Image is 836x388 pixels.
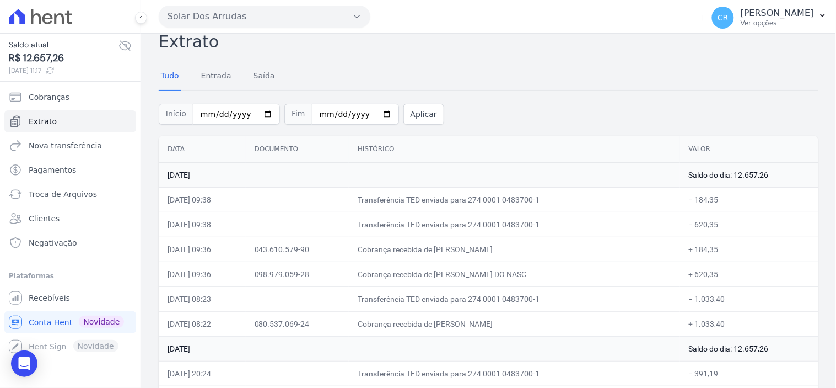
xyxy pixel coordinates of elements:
[680,286,818,311] td: − 1.033,40
[246,311,349,336] td: 080.537.069-24
[159,6,370,28] button: Solar Dos Arrudas
[199,62,234,91] a: Entrada
[159,311,246,336] td: [DATE] 08:22
[29,116,57,127] span: Extrato
[703,2,836,33] button: CR [PERSON_NAME] Ver opções
[29,237,77,248] span: Negativação
[29,164,76,176] span: Pagamentos
[4,311,136,333] a: Conta Hent Novidade
[680,162,818,187] td: Saldo do dia: 12.657,26
[159,286,246,311] td: [DATE] 08:23
[159,262,246,286] td: [DATE] 09:36
[741,19,814,28] p: Ver opções
[680,262,818,286] td: + 620,35
[29,92,69,103] span: Cobranças
[680,237,818,262] td: + 184,35
[349,311,680,336] td: Cobrança recebida de [PERSON_NAME]
[9,269,132,283] div: Plataformas
[349,136,680,163] th: Histórico
[79,316,124,328] span: Novidade
[9,86,132,358] nav: Sidebar
[349,262,680,286] td: Cobrança recebida de [PERSON_NAME] DO NASC
[680,336,818,361] td: Saldo do dia: 12.657,26
[9,39,118,51] span: Saldo atual
[251,62,277,91] a: Saída
[4,208,136,230] a: Clientes
[680,212,818,237] td: − 620,35
[246,237,349,262] td: 043.610.579-90
[159,162,680,187] td: [DATE]
[4,86,136,108] a: Cobranças
[9,51,118,66] span: R$ 12.657,26
[29,293,70,304] span: Recebíveis
[159,187,246,212] td: [DATE] 09:38
[4,183,136,205] a: Troca de Arquivos
[159,62,181,91] a: Tudo
[349,361,680,386] td: Transferência TED enviada para 274 0001 0483700-1
[159,237,246,262] td: [DATE] 09:36
[4,287,136,309] a: Recebíveis
[159,136,246,163] th: Data
[349,286,680,311] td: Transferência TED enviada para 274 0001 0483700-1
[159,212,246,237] td: [DATE] 09:38
[349,212,680,237] td: Transferência TED enviada para 274 0001 0483700-1
[29,189,97,200] span: Troca de Arquivos
[246,262,349,286] td: 098.979.059-28
[159,29,818,54] h2: Extrato
[403,104,444,125] button: Aplicar
[29,213,60,224] span: Clientes
[159,336,680,361] td: [DATE]
[4,135,136,157] a: Nova transferência
[741,8,814,19] p: [PERSON_NAME]
[349,237,680,262] td: Cobrança recebida de [PERSON_NAME]
[4,232,136,254] a: Negativação
[680,136,818,163] th: Valor
[284,104,312,125] span: Fim
[4,110,136,132] a: Extrato
[29,317,72,328] span: Conta Hent
[718,14,729,22] span: CR
[29,140,102,151] span: Nova transferência
[680,187,818,212] td: − 184,35
[349,187,680,212] td: Transferência TED enviada para 274 0001 0483700-1
[11,350,37,377] div: Open Intercom Messenger
[159,361,246,386] td: [DATE] 20:24
[246,136,349,163] th: Documento
[4,159,136,181] a: Pagamentos
[680,311,818,336] td: + 1.033,40
[159,104,193,125] span: Início
[680,361,818,386] td: − 391,19
[9,66,118,76] span: [DATE] 11:17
